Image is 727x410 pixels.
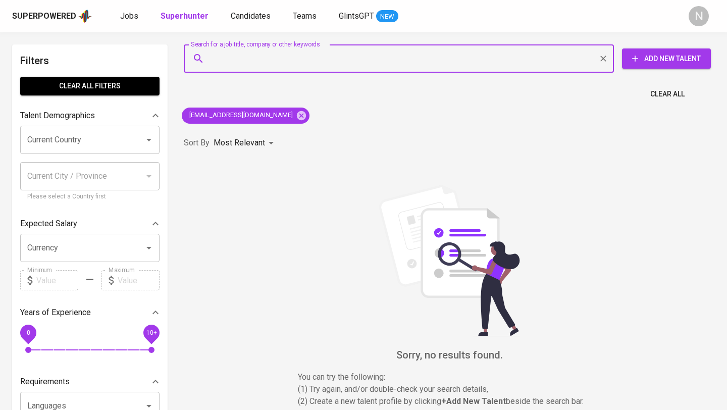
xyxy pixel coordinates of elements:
[20,218,77,230] p: Expected Salary
[20,306,91,319] p: Years of Experience
[339,11,374,21] span: GlintsGPT
[293,10,319,23] a: Teams
[298,383,601,395] p: (1) Try again, and/or double-check your search details,
[20,110,95,122] p: Talent Demographics
[161,11,209,21] b: Superhunter
[646,85,689,104] button: Clear All
[374,185,525,336] img: file_searching.svg
[118,270,160,290] input: Value
[298,395,601,407] p: (2) Create a new talent profile by clicking beside the search bar.
[146,329,157,336] span: 10+
[184,347,715,363] h6: Sorry, no results found.
[142,133,156,147] button: Open
[36,270,78,290] input: Value
[12,9,92,24] a: Superpoweredapp logo
[78,9,92,24] img: app logo
[26,329,30,336] span: 0
[20,53,160,69] h6: Filters
[339,10,398,23] a: GlintsGPT NEW
[298,371,601,383] p: You can try the following :
[376,12,398,22] span: NEW
[27,192,152,202] p: Please select a Country first
[596,52,610,66] button: Clear
[120,10,140,23] a: Jobs
[20,106,160,126] div: Talent Demographics
[20,372,160,392] div: Requirements
[650,88,685,100] span: Clear All
[182,108,309,124] div: [EMAIL_ADDRESS][DOMAIN_NAME]
[120,11,138,21] span: Jobs
[214,134,277,152] div: Most Relevant
[20,77,160,95] button: Clear All filters
[20,302,160,323] div: Years of Experience
[182,111,299,120] span: [EMAIL_ADDRESS][DOMAIN_NAME]
[630,53,703,65] span: Add New Talent
[20,214,160,234] div: Expected Salary
[20,376,70,388] p: Requirements
[184,137,210,149] p: Sort By
[231,11,271,21] span: Candidates
[231,10,273,23] a: Candidates
[214,137,265,149] p: Most Relevant
[142,241,156,255] button: Open
[161,10,211,23] a: Superhunter
[12,11,76,22] div: Superpowered
[293,11,317,21] span: Teams
[28,80,151,92] span: Clear All filters
[622,48,711,69] button: Add New Talent
[689,6,709,26] div: N
[441,396,506,406] b: + Add New Talent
